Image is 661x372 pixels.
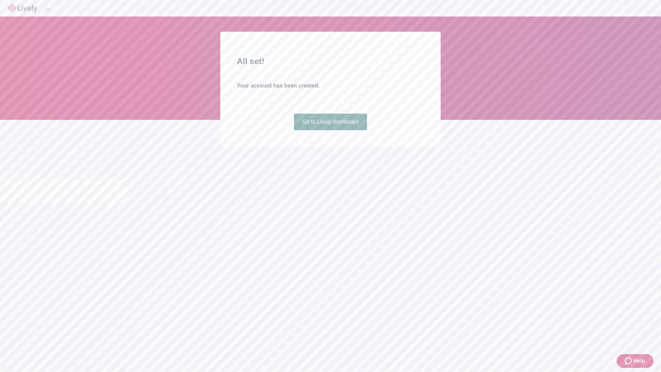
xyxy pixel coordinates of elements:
[237,55,424,68] h2: All set!
[617,354,653,368] button: Zendesk support iconHelp
[294,114,367,130] a: Go to Lively dashboard
[625,357,633,365] svg: Zendesk support icon
[45,9,51,11] button: Log out
[633,357,645,365] span: Help
[237,82,424,90] h4: Your account has been created.
[8,4,37,12] img: Lively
